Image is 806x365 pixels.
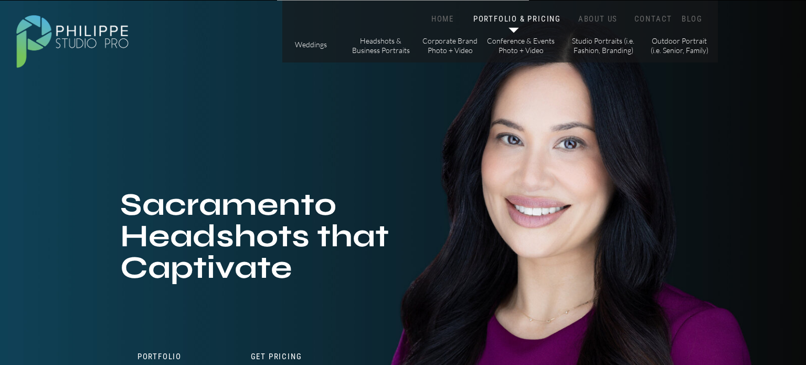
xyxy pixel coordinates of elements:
a: Corporate Brand Photo + Video [420,36,480,55]
a: Outdoor Portrait (i.e. Senior, Family) [650,36,709,55]
a: Studio Portraits (i.e. Fashion, Branding) [568,36,639,55]
a: Weddings [292,40,330,51]
a: CONTACT [632,14,675,24]
a: Get Pricing [247,352,305,364]
a: HOME [420,14,465,24]
a: Conference & Events Photo + Video [486,36,555,55]
a: PORTFOLIO & PRICING [471,14,563,24]
a: Headshots & Business Portraits [351,36,410,55]
h1: Sacramento Headshots that Captivate [120,189,415,294]
a: ABOUT US [576,14,620,24]
a: BLOG [679,14,705,24]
